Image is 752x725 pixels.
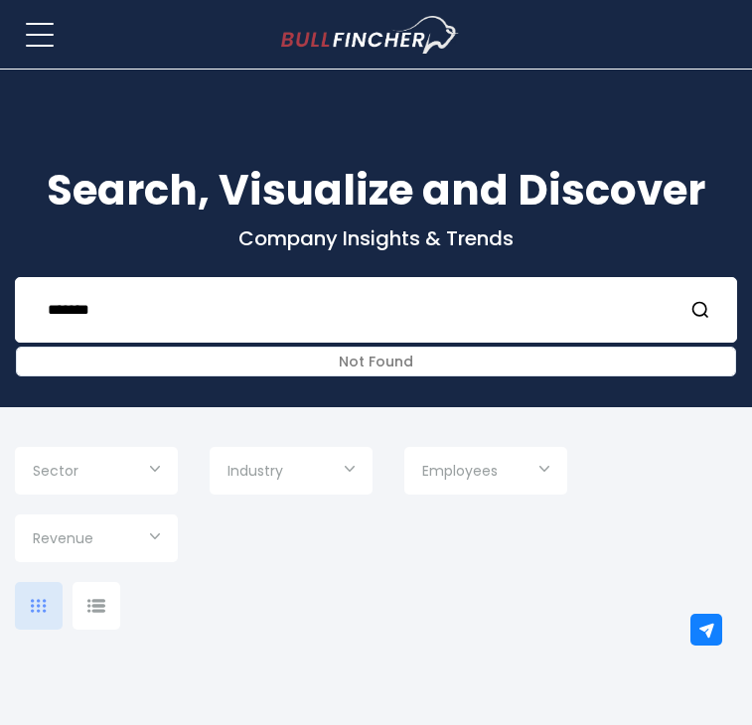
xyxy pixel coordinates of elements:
p: Company Insights & Trends [15,225,737,251]
span: Employees [422,462,498,480]
img: Bullfincher logo [281,16,459,54]
input: Selection [227,455,355,491]
span: Industry [227,462,283,480]
img: icon-comp-list-view.svg [87,599,105,613]
input: Selection [33,522,160,558]
button: Search [690,297,716,323]
span: Sector [33,462,78,480]
img: icon-comp-grid.svg [31,599,47,613]
span: Revenue [33,529,93,547]
a: Go to homepage [281,16,495,54]
input: Selection [33,455,160,491]
input: Selection [422,455,549,491]
div: Not Found [17,348,735,375]
h1: Search, Visualize and Discover [15,159,737,221]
